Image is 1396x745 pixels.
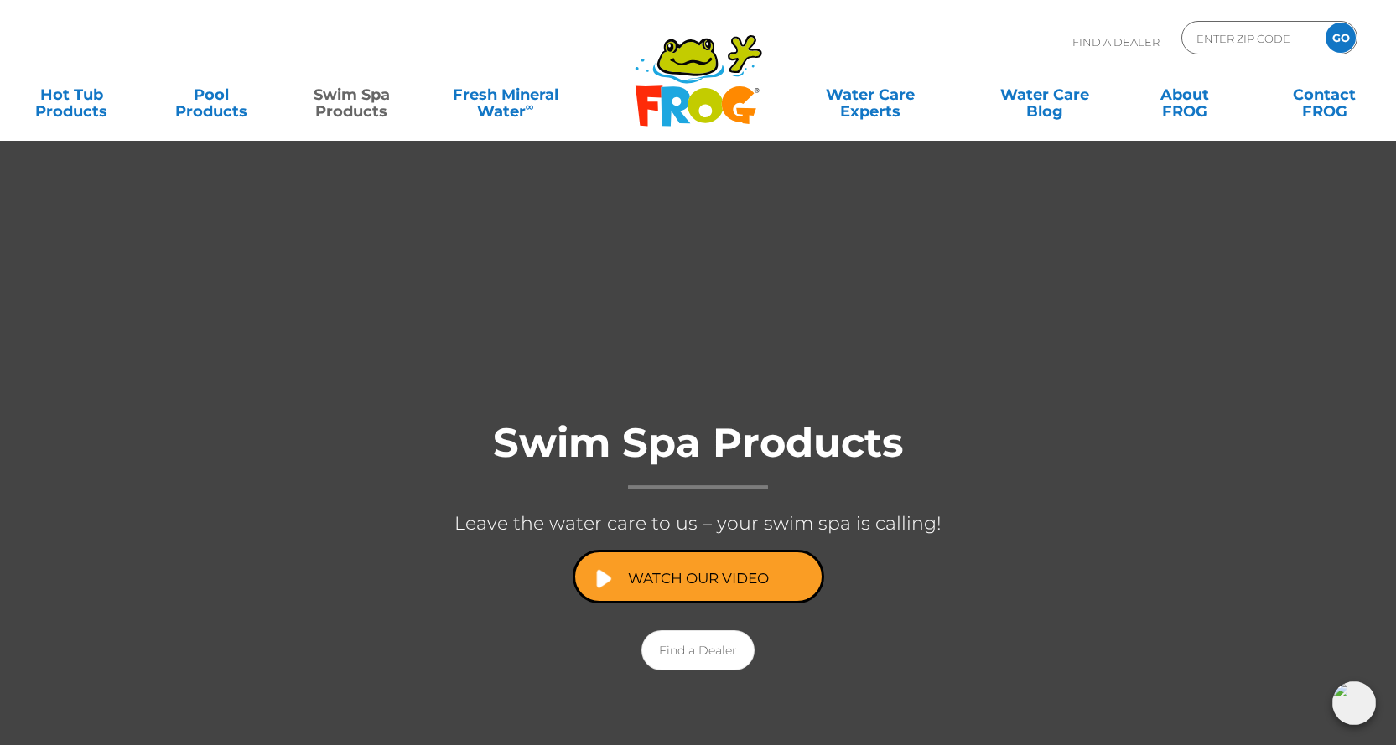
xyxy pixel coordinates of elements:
a: Watch Our Video [573,550,824,603]
img: openIcon [1332,681,1376,725]
a: Water CareExperts [781,78,958,111]
a: Swim SpaProducts [297,78,406,111]
a: Fresh MineralWater∞ [437,78,573,111]
a: AboutFROG [1130,78,1239,111]
a: PoolProducts [157,78,266,111]
input: Zip Code Form [1195,26,1308,50]
a: Find a Dealer [641,630,755,670]
h1: Swim Spa Products [363,421,1034,489]
a: Water CareBlog [990,78,1099,111]
a: Hot TubProducts [17,78,126,111]
a: ContactFROG [1270,78,1379,111]
p: Find A Dealer [1072,21,1160,63]
p: Leave the water care to us – your swim spa is calling! [363,506,1034,541]
input: GO [1326,23,1356,53]
sup: ∞ [526,100,534,113]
